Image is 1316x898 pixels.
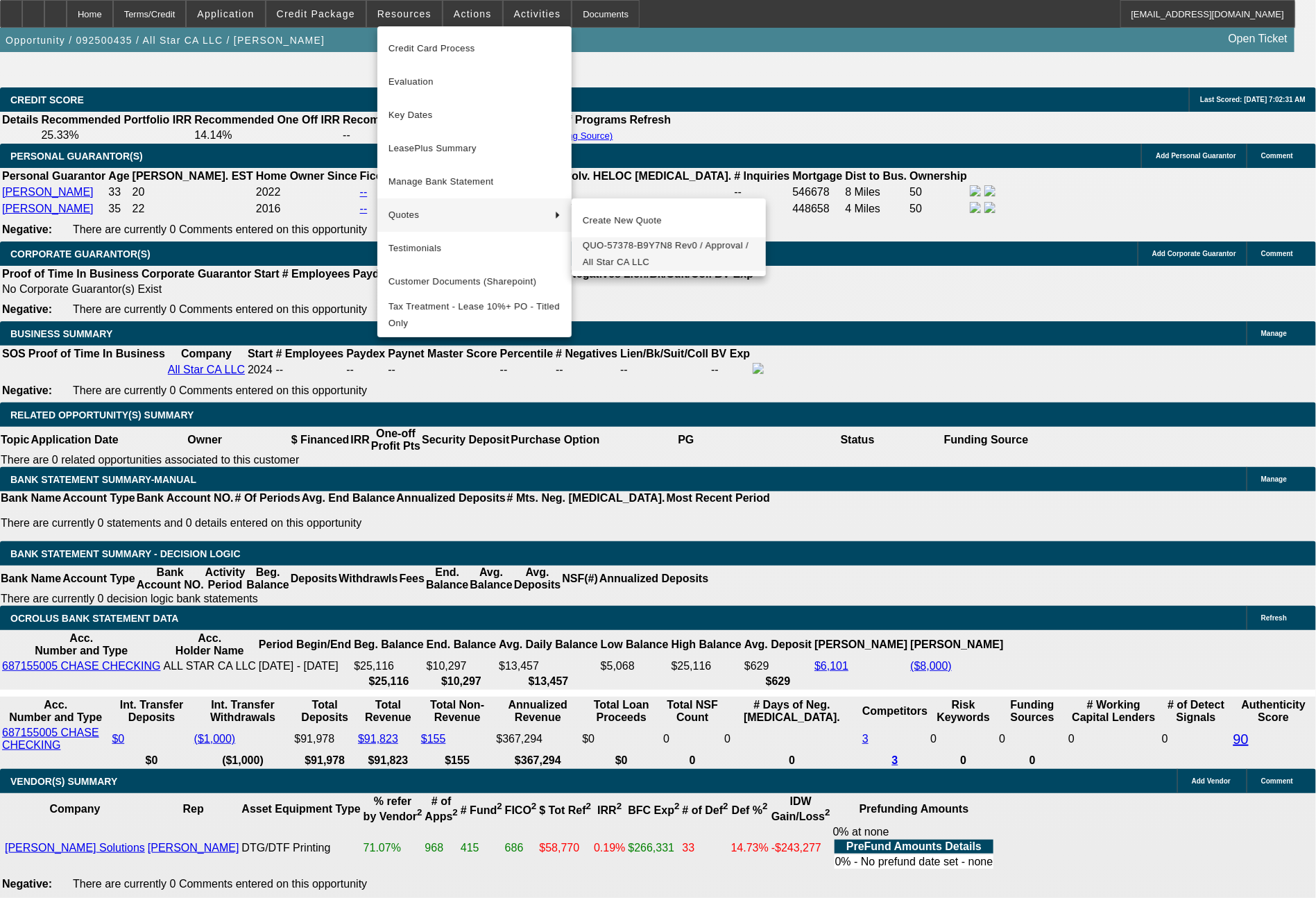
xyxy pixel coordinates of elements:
span: Customer Documents (Sharepoint) [388,273,561,290]
span: QUO-57378-B9Y7N8 Rev0 / Approval / All Star CA LLC [583,237,755,271]
span: Quotes [388,207,544,223]
span: Key Dates [388,107,561,124]
span: Create New Quote [583,212,755,229]
span: Testimonials [388,240,561,257]
span: Tax Treatment - Lease 10%+ PO - Titled Only [388,298,561,332]
span: LeasePlus Summary [388,140,561,157]
span: Manage Bank Statement [388,173,561,190]
span: Credit Card Process [388,40,561,57]
span: Evaluation [388,74,561,90]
